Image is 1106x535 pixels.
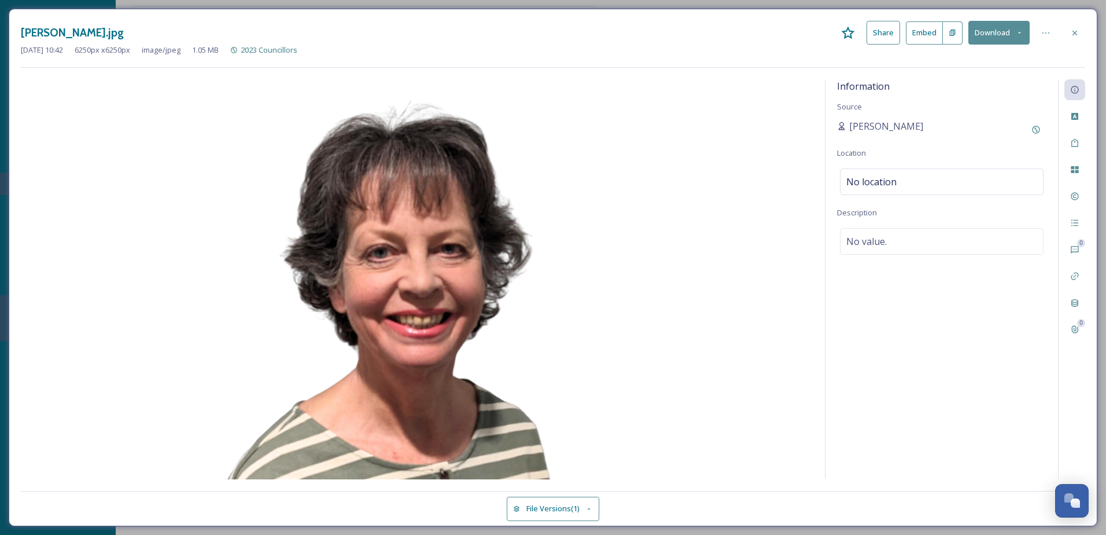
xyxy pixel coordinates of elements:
span: Description [837,207,877,218]
span: [PERSON_NAME] [849,119,923,133]
span: No value. [846,234,887,248]
img: Sarah%20Whitelock.jpg [21,82,813,482]
span: Information [837,80,890,93]
span: image/jpeg [142,45,180,56]
span: No location [846,175,897,189]
span: 1.05 MB [192,45,219,56]
span: 2023 Councillors [241,45,297,55]
button: Share [867,21,900,45]
span: 6250 px x 6250 px [75,45,130,56]
h3: [PERSON_NAME].jpg [21,24,124,41]
button: Embed [906,21,943,45]
button: Download [968,21,1030,45]
button: File Versions(1) [507,497,599,521]
span: Location [837,148,866,158]
button: Open Chat [1055,484,1089,518]
div: 0 [1077,239,1085,247]
span: Source [837,101,862,112]
div: 0 [1077,319,1085,327]
span: [DATE] 10:42 [21,45,63,56]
